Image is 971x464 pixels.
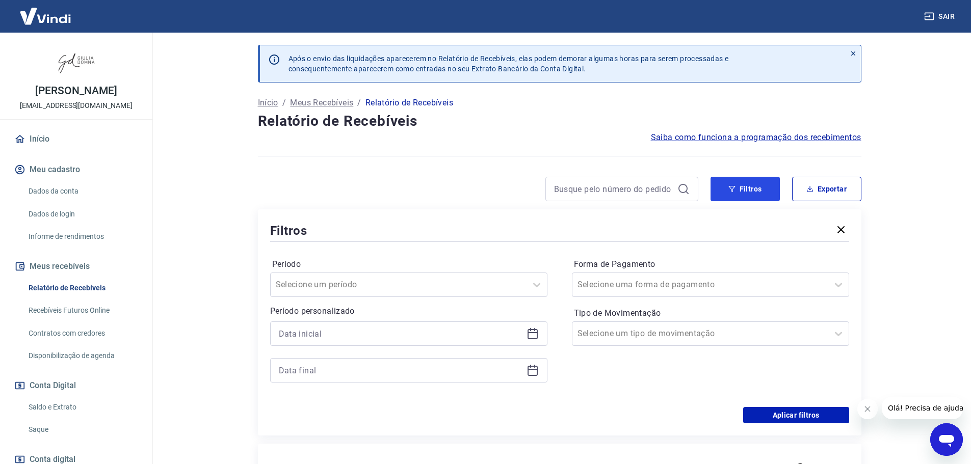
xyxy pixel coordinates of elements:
a: Início [258,97,278,109]
label: Forma de Pagamento [574,258,847,270]
a: Meus Recebíveis [290,97,353,109]
iframe: Fechar mensagem [857,399,878,419]
p: / [357,97,361,109]
iframe: Mensagem da empresa [882,397,963,419]
iframe: Botão para abrir a janela de mensagens [930,423,963,456]
a: Saiba como funciona a programação dos recebimentos [651,131,861,144]
label: Período [272,258,545,270]
input: Data inicial [279,326,522,341]
button: Meu cadastro [12,158,140,181]
p: Relatório de Recebíveis [365,97,453,109]
h4: Relatório de Recebíveis [258,111,861,131]
p: Após o envio das liquidações aparecerem no Relatório de Recebíveis, elas podem demorar algumas ho... [288,53,729,74]
button: Aplicar filtros [743,407,849,423]
p: [PERSON_NAME] [35,86,117,96]
a: Início [12,128,140,150]
h5: Filtros [270,223,308,239]
a: Saque [24,419,140,440]
button: Conta Digital [12,374,140,397]
a: Saldo e Extrato [24,397,140,418]
span: Olá! Precisa de ajuda? [6,7,86,15]
p: / [282,97,286,109]
img: 11efcaa0-b592-4158-bf44-3e3a1f4dab66.jpeg [56,41,97,81]
a: Contratos com credores [24,323,140,344]
a: Recebíveis Futuros Online [24,300,140,321]
a: Informe de rendimentos [24,226,140,247]
a: Disponibilização de agenda [24,345,140,366]
input: Data final [279,363,522,378]
a: Dados da conta [24,181,140,202]
a: Relatório de Recebíveis [24,278,140,298]
button: Meus recebíveis [12,255,140,278]
p: Período personalizado [270,305,547,317]
label: Tipo de Movimentação [574,307,847,319]
button: Sair [922,7,959,26]
input: Busque pelo número do pedido [554,181,673,197]
button: Exportar [792,177,861,201]
img: Vindi [12,1,78,32]
p: [EMAIL_ADDRESS][DOMAIN_NAME] [20,100,133,111]
a: Dados de login [24,204,140,225]
button: Filtros [711,177,780,201]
